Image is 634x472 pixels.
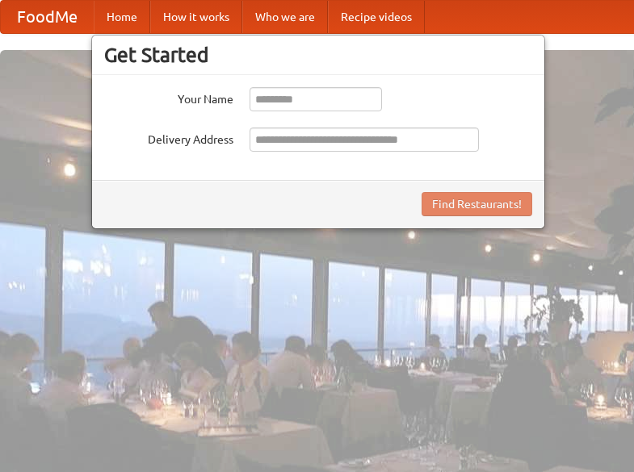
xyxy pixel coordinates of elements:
[328,1,425,33] a: Recipe videos
[1,1,94,33] a: FoodMe
[104,87,233,107] label: Your Name
[242,1,328,33] a: Who we are
[422,192,532,216] button: Find Restaurants!
[94,1,150,33] a: Home
[150,1,242,33] a: How it works
[104,127,233,148] label: Delivery Address
[104,43,532,67] h3: Get Started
